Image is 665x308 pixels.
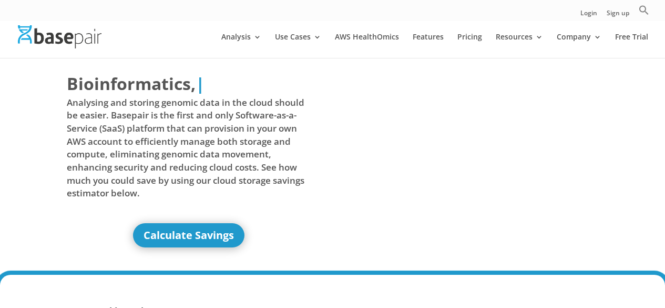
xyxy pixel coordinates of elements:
span: | [196,72,205,95]
a: Analysis [221,33,261,58]
img: Basepair [18,25,101,48]
a: Free Trial [615,33,648,58]
a: Company [557,33,601,58]
a: Use Cases [275,33,321,58]
a: Login [580,10,597,21]
a: Features [413,33,444,58]
a: AWS HealthOmics [335,33,399,58]
span: Bioinformatics, [67,72,196,96]
svg: Search [639,5,649,15]
a: Search Icon Link [639,5,649,21]
span: Analysing and storing genomic data in the cloud should be easier. Basepair is the first and only ... [67,96,311,200]
a: Pricing [457,33,482,58]
a: Sign up [607,10,629,21]
a: Resources [496,33,543,58]
iframe: Basepair - NGS Analysis Simplified [340,72,584,210]
a: Calculate Savings [133,223,244,247]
